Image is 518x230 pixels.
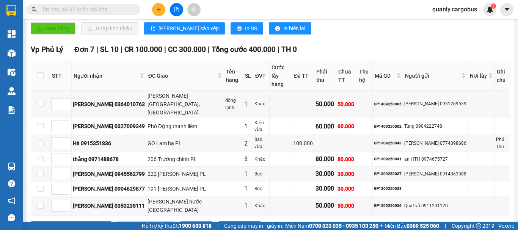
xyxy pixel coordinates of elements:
button: downloadNhập kho nhận [81,22,138,34]
td: GP1409250005 [373,91,403,118]
span: caret-down [504,6,510,13]
th: SL [243,61,253,91]
span: Cung cấp máy in - giấy in: [224,222,283,230]
div: 60.000 [337,122,356,130]
div: GP1309250036 [374,203,402,209]
span: notification [8,197,15,204]
div: 50.000 [337,202,356,210]
div: Kiện vừa [254,119,268,134]
span: | [278,45,279,54]
span: Người gửi [405,72,460,80]
span: CC 300.000 [168,45,206,54]
div: 80.000 [337,155,356,163]
button: caret-down [500,3,513,16]
div: Phú Thu [496,136,509,150]
div: Bọc [254,171,268,178]
td: GP1309250036 [373,196,403,216]
div: [PERSON_NAME] 0945562799 [73,170,145,178]
span: printer [275,26,280,32]
strong: 0369 525 060 [407,223,439,229]
div: 30.000 [316,184,335,193]
span: sort-ascending [150,26,155,32]
div: GP1309250037 [374,171,402,177]
span: [PERSON_NAME] sắp xếp [159,24,219,33]
div: [PERSON_NAME][GEOGRAPHIC_DATA], [GEOGRAPHIC_DATA] [148,92,223,117]
button: file-add [170,3,183,16]
div: 1 [244,169,252,178]
button: uploadGiao hàng [31,22,75,34]
span: printer [237,26,242,32]
button: aim [187,3,201,16]
div: đông lạnh [225,97,242,111]
span: quanly.cargobus [426,5,483,14]
span: Hỗ trợ kỹ thuật: [142,222,212,230]
div: [PERSON_NAME] 0931289539 [404,100,466,108]
span: SL 10 [100,45,119,54]
td: GP1309250043 [373,135,403,152]
span: | [208,45,210,54]
div: [PERSON_NAME] 0353235111 [73,202,145,210]
div: GP1309250041 [374,156,402,162]
th: Tên hàng [224,61,243,91]
div: 191 [PERSON_NAME] PL [148,185,223,193]
div: [PERSON_NAME] 0774398686 [404,140,466,147]
div: GO Lam hạ PL [148,139,223,147]
span: 1 [492,3,494,9]
th: Ghi chú [495,61,510,91]
div: 100.000 [293,139,313,147]
span: copyright [476,223,481,228]
div: thắng 0971488678 [73,155,145,163]
div: 1 [244,122,252,131]
th: Chưa TT [336,61,357,91]
span: ĐC Giao [148,72,216,80]
span: In biên lai [283,24,305,33]
span: Đơn 7 [74,45,94,54]
span: Tổng cước 400.000 [212,45,276,54]
td: GP1309250033 [373,181,403,196]
span: Nơi lấy [470,72,487,80]
span: Mã GD [375,72,395,80]
td: GP1409250002 [373,118,403,135]
th: Đã TT [292,61,314,91]
span: aim [191,7,196,12]
span: search [31,7,37,12]
div: GP1409250002 [374,124,402,130]
div: 80.000 [316,154,335,164]
div: 30.000 [337,170,356,178]
div: 1 [244,201,252,210]
div: Bọc [254,185,268,192]
div: Bao vừa [254,136,268,150]
div: Khác [254,202,268,210]
th: Phải thu [314,61,336,91]
div: 2 [244,139,252,148]
span: Người nhận [74,72,138,80]
button: plus [152,3,165,16]
span: Miền Nam [285,222,378,230]
img: solution-icon [8,106,16,114]
div: [PERSON_NAME] 0904629877 [73,185,145,193]
div: Hà 0915351836 [73,139,145,147]
div: 222 [PERSON_NAME] PL [148,170,223,178]
div: 3 [244,154,252,164]
img: icon-new-feature [487,6,493,13]
span: Miền Bắc [385,222,439,230]
span: Vp Phủ Lý [31,45,63,54]
div: 1 [244,184,252,193]
div: Khác [254,100,268,108]
div: 30.000 [337,185,356,193]
div: [PERSON_NAME] nước [GEOGRAPHIC_DATA] [148,197,223,214]
span: CR 100.000 [124,45,162,54]
span: message [8,214,15,221]
div: 1 [244,99,252,109]
th: Cước lấy hàng [270,61,292,91]
td: GP1309250041 [373,152,403,167]
span: question-circle [8,180,15,187]
img: warehouse-icon [8,68,16,76]
strong: 0708 023 035 - 0935 103 250 [309,223,378,229]
img: logo-vxr [6,5,16,16]
td: GP1309250037 [373,167,403,181]
span: | [164,45,166,54]
button: printerIn biên lai [269,22,311,34]
div: GP1309250033 [374,186,402,192]
th: ĐVT [253,61,270,91]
